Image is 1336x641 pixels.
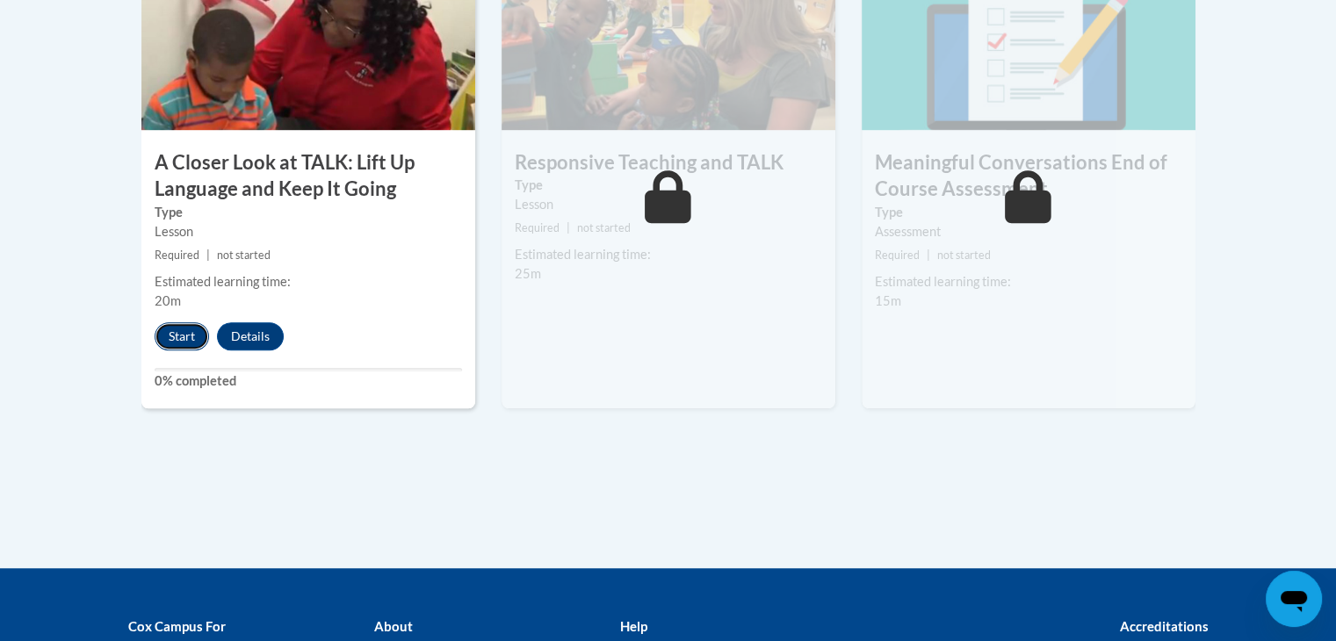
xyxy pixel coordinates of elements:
h3: Meaningful Conversations End of Course Assessment [862,149,1195,204]
span: Required [515,221,560,234]
h3: A Closer Look at TALK: Lift Up Language and Keep It Going [141,149,475,204]
h3: Responsive Teaching and TALK [502,149,835,176]
span: | [927,248,930,262]
button: Details [217,322,284,350]
b: Cox Campus For [128,618,226,634]
span: not started [217,248,271,262]
button: Start [155,322,209,350]
div: Estimated learning time: [515,245,822,264]
label: Type [155,203,462,222]
label: Type [515,176,822,195]
b: Accreditations [1120,618,1209,634]
div: Lesson [515,195,822,214]
div: Assessment [875,222,1182,241]
div: Lesson [155,222,462,241]
span: Required [875,248,920,262]
label: Type [875,203,1182,222]
b: Help [619,618,646,634]
span: | [206,248,210,262]
span: 15m [875,293,901,308]
div: Estimated learning time: [875,272,1182,292]
span: not started [937,248,991,262]
span: 25m [515,266,541,281]
span: 20m [155,293,181,308]
iframe: Button to launch messaging window [1266,571,1322,627]
div: Estimated learning time: [155,272,462,292]
b: About [373,618,412,634]
span: not started [577,221,631,234]
label: 0% completed [155,371,462,391]
span: Required [155,248,199,262]
span: | [567,221,570,234]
